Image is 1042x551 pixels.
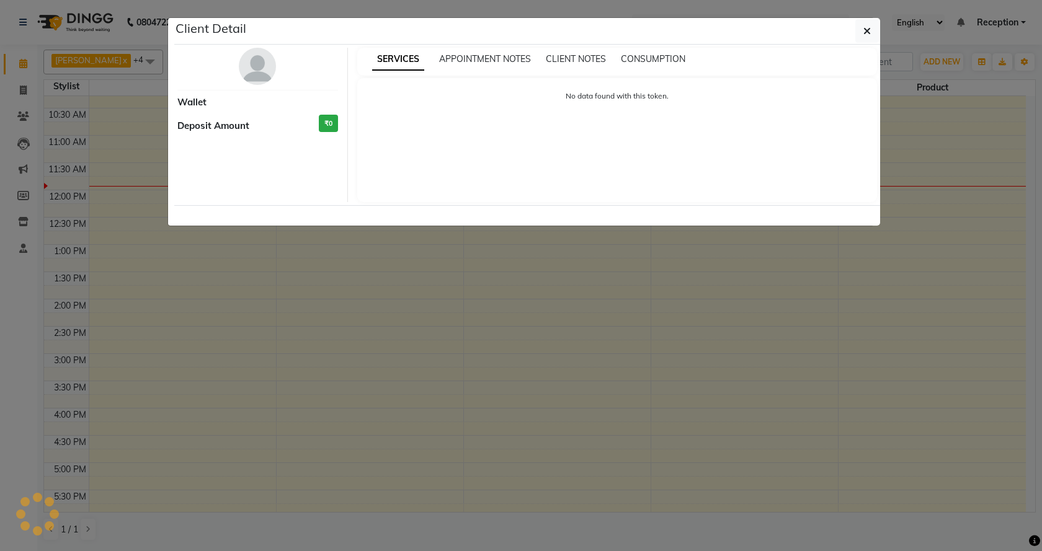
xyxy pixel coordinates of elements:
[621,53,685,64] span: CONSUMPTION
[177,95,207,110] span: Wallet
[239,48,276,85] img: avatar
[177,119,249,133] span: Deposit Amount
[546,53,606,64] span: CLIENT NOTES
[319,115,338,133] h3: ₹0
[176,19,246,38] h5: Client Detail
[439,53,531,64] span: APPOINTMENT NOTES
[372,48,424,71] span: SERVICES
[370,90,865,102] p: No data found with this token.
